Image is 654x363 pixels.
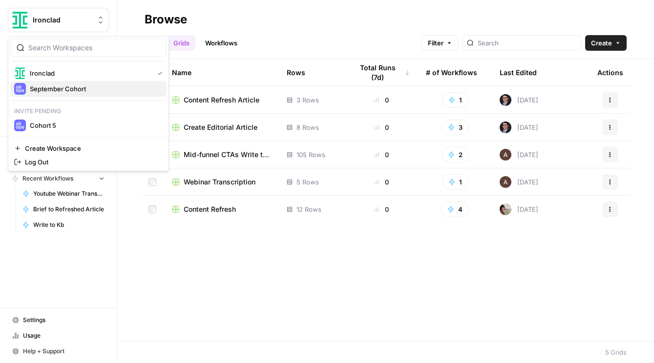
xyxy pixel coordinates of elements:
[11,11,29,29] img: Ironclad Logo
[500,203,538,215] div: [DATE]
[500,121,538,133] div: [DATE]
[172,150,271,160] a: Mid-funnel CTAs Write to KB
[172,59,271,86] div: Name
[14,67,26,79] img: Ironclad Logo
[18,186,109,202] a: Youtube Webinar Transcription
[296,95,319,105] span: 3 Rows
[184,204,236,214] span: Content Refresh
[33,221,105,229] span: Write to Kb
[296,177,319,187] span: 5 Rows
[500,149,511,161] img: wtbmvrjo3qvncyiyitl6zoukl9gz
[14,83,26,95] img: September Cohort Logo
[426,59,477,86] div: # of Workflows
[199,35,243,51] a: Workflows
[168,35,195,51] a: Grids
[353,59,410,86] div: Total Runs (7d)
[441,202,469,217] button: 4
[184,95,259,105] span: Content Refresh Article
[30,68,150,78] span: Ironclad
[184,150,271,160] span: Mid-funnel CTAs Write to KB
[287,59,305,86] div: Rows
[500,94,511,106] img: ldmwv53b2lcy2toudj0k1c5n5o6j
[145,12,187,27] div: Browse
[591,38,612,48] span: Create
[428,38,443,48] span: Filter
[172,122,271,132] a: Create Editorial Article
[28,43,160,53] input: Search Workspaces
[500,176,511,188] img: wtbmvrjo3qvncyiyitl6zoukl9gz
[422,35,459,51] button: Filter
[353,122,410,132] div: 0
[145,35,164,51] a: All
[30,84,159,94] span: September Cohort
[353,177,410,187] div: 0
[23,316,105,324] span: Settings
[605,347,627,357] div: 5 Grids
[25,143,159,153] span: Create Workspace
[33,189,105,198] span: Youtube Webinar Transcription
[10,141,167,155] a: Create Workspace
[442,174,468,190] button: 1
[8,8,109,32] button: Workspace: Ironclad
[18,217,109,233] a: Write to Kb
[500,59,537,86] div: Last Edited
[353,204,410,214] div: 0
[172,204,271,214] a: Content Refresh
[10,105,167,118] p: Invite pending
[296,150,325,160] span: 105 Rows
[184,177,255,187] span: Webinar Transcription
[8,171,109,186] button: Recent Workflows
[296,204,321,214] span: 12 Rows
[597,59,623,86] div: Actions
[23,347,105,356] span: Help + Support
[442,120,469,135] button: 3
[18,202,109,217] a: Brief to Refreshed Article
[22,174,73,183] span: Recent Workflows
[30,121,159,130] span: Cohort 5
[353,150,410,160] div: 0
[172,177,271,187] a: Webinar Transcription
[500,94,538,106] div: [DATE]
[33,205,105,214] span: Brief to Refreshed Article
[442,147,469,162] button: 2
[172,95,271,105] a: Content Refresh Article
[585,35,627,51] button: Create
[14,120,26,131] img: Cohort 5 Logo
[8,36,169,171] div: Workspace: Ironclad
[33,15,92,25] span: Ironclad
[8,343,109,359] button: Help + Support
[353,95,410,105] div: 0
[442,92,468,108] button: 1
[500,176,538,188] div: [DATE]
[478,38,577,48] input: Search
[8,312,109,328] a: Settings
[500,203,511,215] img: vhcss6fui7gopbnba71r9qo3omld
[184,122,257,132] span: Create Editorial Article
[10,155,167,169] a: Log Out
[500,121,511,133] img: ldmwv53b2lcy2toudj0k1c5n5o6j
[500,149,538,161] div: [DATE]
[296,122,319,132] span: 8 Rows
[25,157,159,167] span: Log Out
[8,328,109,343] a: Usage
[23,331,105,340] span: Usage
